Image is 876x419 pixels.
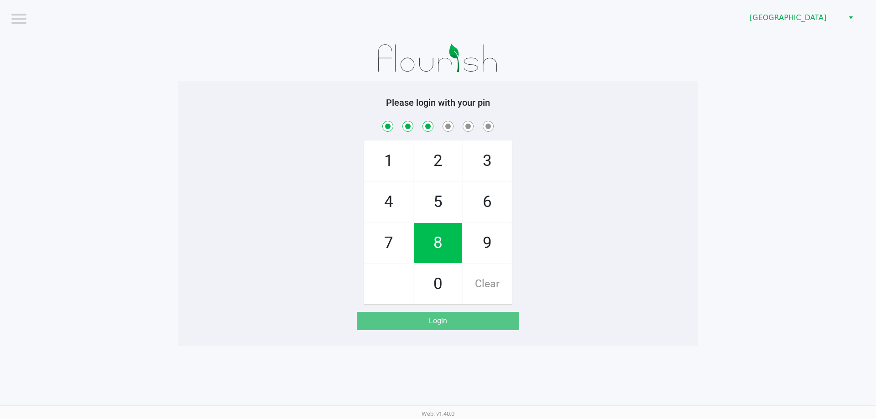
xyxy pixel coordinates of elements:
span: 0 [414,264,462,304]
h5: Please login with your pin [185,97,691,108]
span: 5 [414,182,462,222]
span: Web: v1.40.0 [422,410,454,417]
button: Select [844,10,857,26]
span: [GEOGRAPHIC_DATA] [750,12,839,23]
span: 2 [414,141,462,181]
span: 8 [414,223,462,263]
span: 1 [365,141,413,181]
span: Clear [463,264,511,304]
span: 4 [365,182,413,222]
span: 9 [463,223,511,263]
span: 6 [463,182,511,222]
span: 3 [463,141,511,181]
span: 7 [365,223,413,263]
